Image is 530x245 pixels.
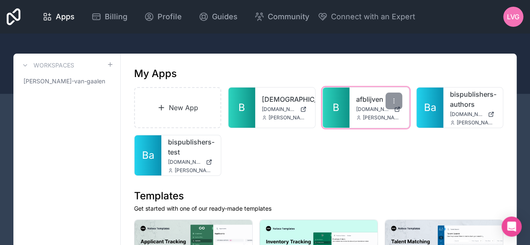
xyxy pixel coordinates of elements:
[85,8,134,26] a: Billing
[105,11,127,23] span: Billing
[450,111,496,118] a: [DOMAIN_NAME]
[134,67,177,80] h1: My Apps
[192,8,244,26] a: Guides
[158,11,182,23] span: Profile
[356,106,390,113] span: [DOMAIN_NAME]
[356,106,402,113] a: [DOMAIN_NAME]
[331,11,415,23] span: Connect with an Expert
[168,159,214,165] a: [DOMAIN_NAME]
[450,89,496,109] a: bispublishers-authors
[457,119,496,126] span: [PERSON_NAME][EMAIL_ADDRESS][DOMAIN_NAME]
[333,101,339,114] span: B
[34,61,74,70] h3: Workspaces
[137,8,189,26] a: Profile
[20,60,74,70] a: Workspaces
[36,8,81,26] a: Apps
[23,77,105,85] span: [PERSON_NAME]-van-gaalen
[450,111,484,118] span: [DOMAIN_NAME]
[269,114,308,121] span: [PERSON_NAME][EMAIL_ADDRESS][DOMAIN_NAME]
[356,94,402,104] a: afblijven
[318,11,415,23] button: Connect with an Expert
[134,189,503,203] h1: Templates
[323,88,349,128] a: B
[268,11,309,23] span: Community
[238,101,245,114] span: B
[228,88,255,128] a: B
[262,106,296,113] span: [DOMAIN_NAME]
[212,11,238,23] span: Guides
[20,74,114,89] a: [PERSON_NAME]-van-gaalen
[248,8,316,26] a: Community
[424,101,436,114] span: Ba
[507,12,520,22] span: LvG
[168,137,214,157] a: bispublishers-test
[134,204,503,213] p: Get started with one of our ready-made templates
[56,11,75,23] span: Apps
[262,106,308,113] a: [DOMAIN_NAME]
[262,94,308,104] a: [DEMOGRAPHIC_DATA]
[168,159,202,165] span: [DOMAIN_NAME]
[134,135,161,175] a: Ba
[502,217,522,237] div: Open Intercom Messenger
[416,88,443,128] a: Ba
[363,114,402,121] span: [PERSON_NAME][EMAIL_ADDRESS][DOMAIN_NAME]
[175,167,214,174] span: [PERSON_NAME][EMAIL_ADDRESS][DOMAIN_NAME]
[142,149,154,162] span: Ba
[134,87,221,128] a: New App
